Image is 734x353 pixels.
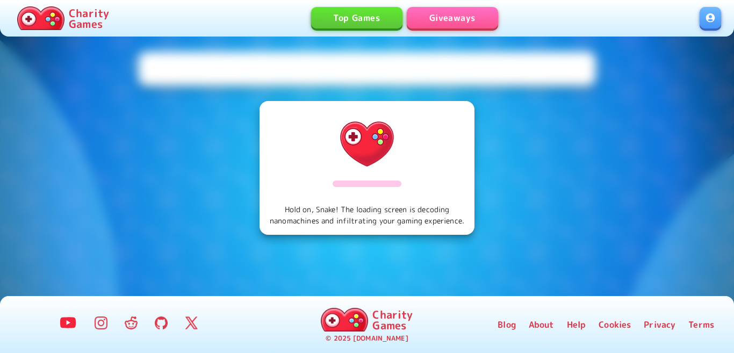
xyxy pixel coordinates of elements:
img: Charity.Games [17,6,64,30]
a: Top Games [311,7,402,28]
a: Privacy [644,318,675,331]
img: Reddit Logo [125,316,138,329]
a: Help [567,318,586,331]
p: Charity Games [372,309,413,330]
a: Giveaways [407,7,498,28]
a: Terms [688,318,714,331]
img: Instagram Logo [95,316,107,329]
a: Blog [498,318,516,331]
img: GitHub Logo [155,316,168,329]
p: © 2025 [DOMAIN_NAME] [326,334,408,344]
a: Cookies [599,318,631,331]
p: Charity Games [69,8,109,29]
img: Twitter Logo [185,316,198,329]
a: Charity Games [13,4,113,32]
a: About [529,318,554,331]
img: Charity.Games [321,308,368,332]
a: Charity Games [316,306,417,334]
